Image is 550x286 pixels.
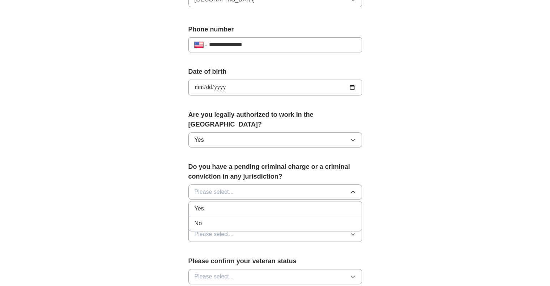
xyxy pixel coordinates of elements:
label: Phone number [188,25,362,34]
label: Date of birth [188,67,362,77]
button: Please select... [188,184,362,200]
button: Please select... [188,227,362,242]
label: Are you legally authorized to work in the [GEOGRAPHIC_DATA]? [188,110,362,129]
span: Yes [195,204,204,213]
span: No [195,219,202,228]
button: Please select... [188,269,362,284]
span: Please select... [195,272,234,281]
span: Please select... [195,188,234,196]
span: Please select... [195,230,234,239]
label: Do you have a pending criminal charge or a criminal conviction in any jurisdiction? [188,162,362,182]
label: Please confirm your veteran status [188,256,362,266]
span: Yes [195,136,204,144]
button: Yes [188,132,362,148]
